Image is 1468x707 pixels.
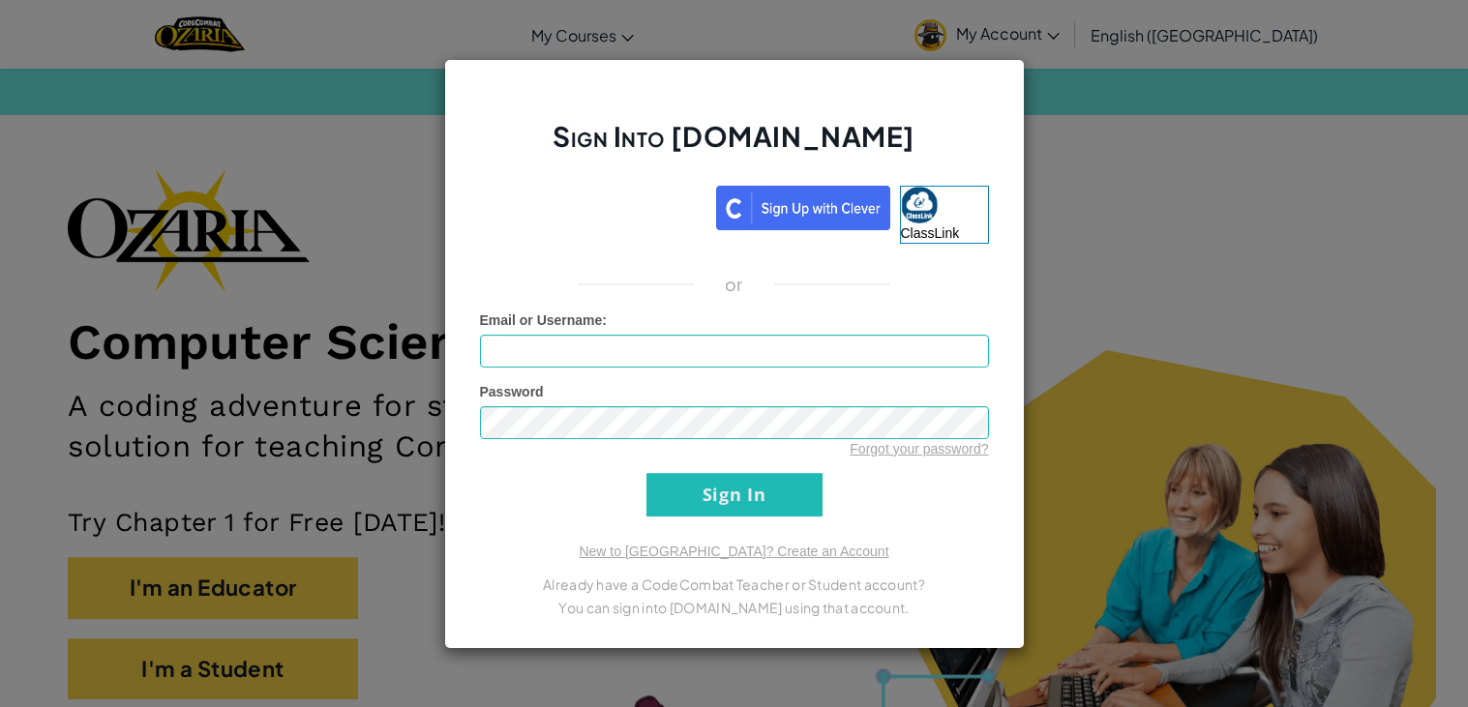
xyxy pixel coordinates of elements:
iframe: Sign in with Google Button [470,184,716,226]
img: classlink-logo-small.png [901,187,938,223]
span: ClassLink [901,225,960,241]
input: Sign In [646,473,823,516]
a: New to [GEOGRAPHIC_DATA]? Create an Account [579,544,888,559]
img: clever_sso_button@2x.png [716,186,890,230]
span: Password [480,384,544,399]
label: : [480,310,608,330]
p: or [725,273,743,296]
p: You can sign into [DOMAIN_NAME] using that account. [480,596,989,619]
a: Forgot your password? [850,441,988,457]
p: Already have a CodeCombat Teacher or Student account? [480,573,989,596]
h2: Sign Into [DOMAIN_NAME] [480,118,989,174]
span: Email or Username [480,312,603,328]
